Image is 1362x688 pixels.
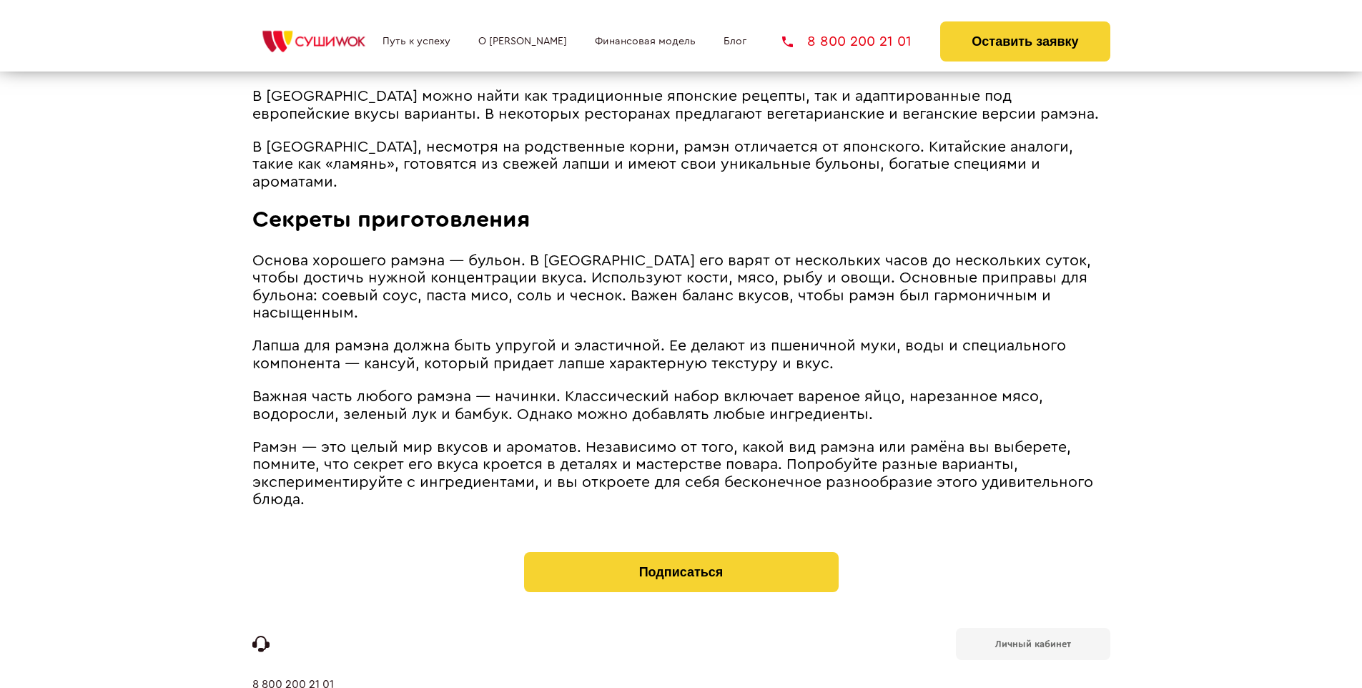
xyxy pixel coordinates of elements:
a: О [PERSON_NAME] [478,36,567,47]
b: Личный кабинет [995,639,1071,649]
a: 8 800 200 21 01 [782,34,912,49]
a: Личный кабинет [956,628,1110,660]
span: Важная часть любого рамэна — начинки. Классический набор включает вареное яйцо, нарезанное мясо, ... [252,389,1043,422]
span: Секреты приготовления [252,208,531,231]
a: Путь к успеху [383,36,450,47]
span: В [GEOGRAPHIC_DATA], несмотря на родственные корни, рамэн отличается от японского. Китайские анал... [252,139,1073,190]
button: Подписаться [524,552,839,592]
a: Финансовая модель [595,36,696,47]
span: 8 800 200 21 01 [807,34,912,49]
button: Оставить заявку [940,21,1110,62]
span: Основа хорошего рамэна — бульон. В [GEOGRAPHIC_DATA] его варят от нескольких часов до нескольких ... [252,253,1091,321]
span: Рамэн — это целый мир вкусов и ароматов. Независимо от того, какой вид рамэна или рамёна вы выбер... [252,440,1093,508]
span: Лапша для рамэна должна быть упругой и эластичной. Ее делают из пшеничной муки, воды и специально... [252,338,1066,371]
span: В [GEOGRAPHIC_DATA] можно найти как традиционные японские рецепты, так и адаптированные под европ... [252,89,1099,122]
a: Блог [724,36,746,47]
